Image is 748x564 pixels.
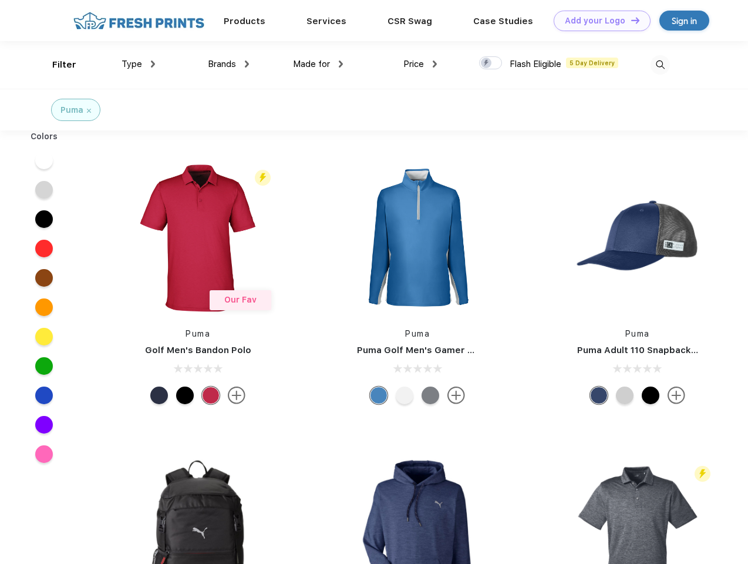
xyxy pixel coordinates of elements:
img: DT [631,17,639,23]
img: dropdown.png [151,61,155,68]
img: flash_active_toggle.svg [255,170,271,186]
div: Colors [22,130,67,143]
div: Bright White [396,387,413,404]
img: fo%20logo%202.webp [70,11,208,31]
div: Pma Blk Pma Blk [642,387,659,404]
span: Brands [208,59,236,69]
span: Flash Eligible [510,59,561,69]
a: Puma [405,329,430,338]
img: dropdown.png [339,61,343,68]
div: Puma Black [176,387,194,404]
a: Puma Golf Men's Gamer Golf Quarter-Zip [357,345,543,355]
span: 5 Day Delivery [566,58,618,68]
img: filter_cancel.svg [87,109,91,113]
div: Quarry Brt Whit [616,387,634,404]
img: desktop_search.svg [651,55,670,75]
div: Add your Logo [565,16,625,26]
div: Quiet Shade [422,387,439,404]
img: dropdown.png [245,61,249,68]
img: dropdown.png [433,61,437,68]
span: Price [403,59,424,69]
div: Bright Cobalt [370,387,388,404]
div: Filter [52,58,76,72]
div: Ski Patrol [202,387,220,404]
a: Golf Men's Bandon Polo [145,345,251,355]
a: Puma [186,329,210,338]
a: Products [224,16,265,26]
img: func=resize&h=266 [560,160,716,316]
a: CSR Swag [388,16,432,26]
img: flash_active_toggle.svg [695,466,710,482]
span: Made for [293,59,330,69]
div: Peacoat with Qut Shd [590,387,608,404]
div: Navy Blazer [150,387,168,404]
img: more.svg [447,387,465,404]
a: Services [306,16,346,26]
span: Our Fav [224,295,257,304]
div: Puma [60,104,83,116]
div: Sign in [672,14,697,28]
img: func=resize&h=266 [120,160,276,316]
img: more.svg [228,387,245,404]
img: more.svg [668,387,685,404]
span: Type [122,59,142,69]
img: func=resize&h=266 [339,160,496,316]
a: Sign in [659,11,709,31]
a: Puma [625,329,650,338]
